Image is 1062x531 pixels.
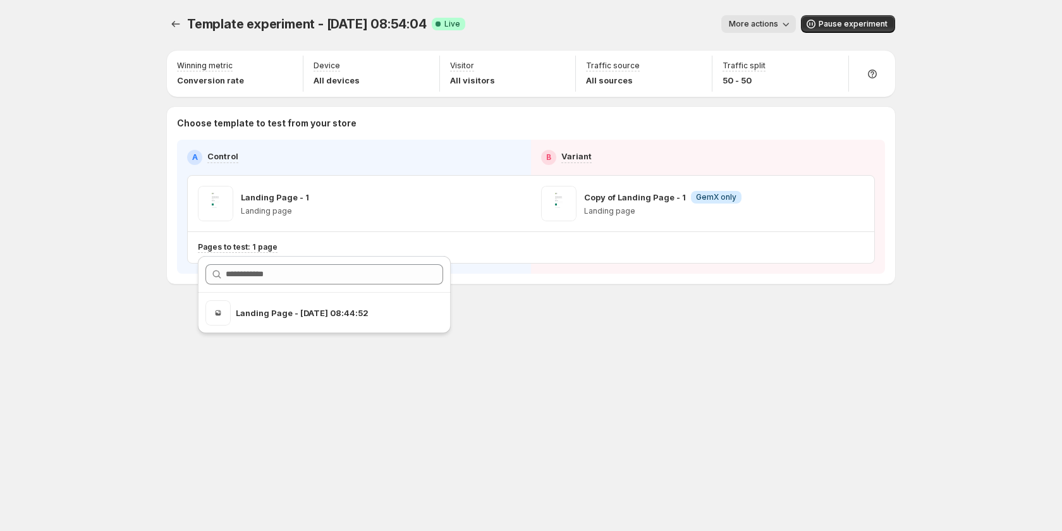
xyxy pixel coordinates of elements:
button: More actions [721,15,796,33]
p: Conversion rate [177,74,244,87]
h2: A [192,152,198,162]
span: Live [444,19,460,29]
span: More actions [729,19,778,29]
img: Landing Page - Aug 11, 08:44:52 [205,300,231,326]
p: Choose template to test from your store [177,117,885,130]
p: Control [207,150,238,162]
img: Copy of Landing Page - 1 [541,186,577,221]
p: Visitor [450,61,474,71]
p: All devices [314,74,360,87]
button: Experiments [167,15,185,33]
p: Traffic source [586,61,640,71]
button: Pause experiment [801,15,895,33]
p: 50 - 50 [723,74,766,87]
p: All visitors [450,74,495,87]
h2: B [546,152,551,162]
span: Pause experiment [819,19,888,29]
span: GemX only [696,192,736,202]
p: All sources [586,74,640,87]
p: Winning metric [177,61,233,71]
p: Traffic split [723,61,766,71]
p: Variant [561,150,592,162]
p: Landing page [584,206,742,216]
p: Landing Page - [DATE] 08:44:52 [236,307,403,319]
p: Device [314,61,340,71]
span: Template experiment - [DATE] 08:54:04 [187,16,427,32]
p: Pages to test: 1 page [198,242,278,252]
p: Landing Page - 1 [241,191,309,204]
img: Landing Page - 1 [198,186,233,221]
p: Copy of Landing Page - 1 [584,191,686,204]
p: Landing page [241,206,309,216]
